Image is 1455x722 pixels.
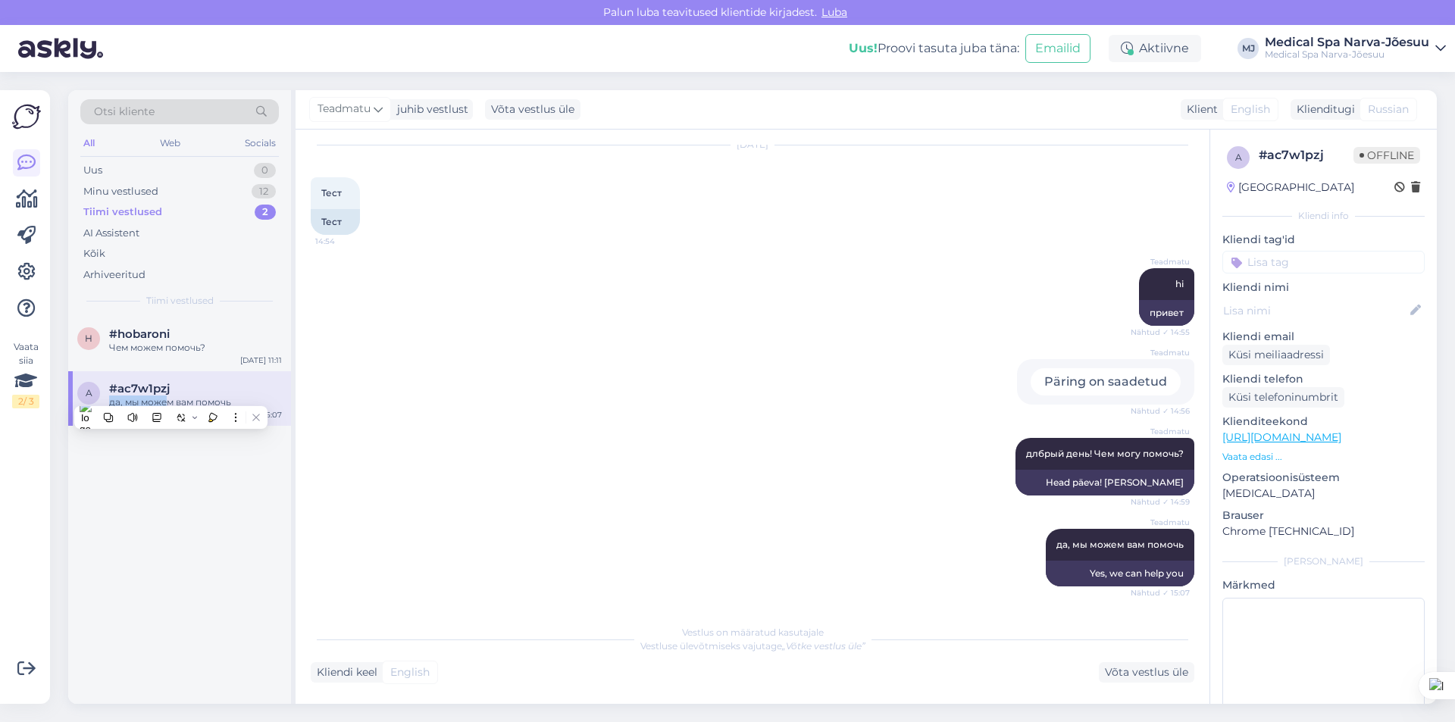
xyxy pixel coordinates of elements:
div: Kliendi keel [311,664,377,680]
span: Offline [1353,147,1420,164]
span: Teadmatu [1133,256,1190,267]
div: Head päeva! [PERSON_NAME] [1015,470,1194,495]
div: # ac7w1pzj [1259,146,1353,164]
div: Küsi telefoninumbrit [1222,387,1344,408]
span: English [1231,102,1270,117]
span: да, мы можем вам помочь [1056,539,1184,550]
div: Uus [83,163,102,178]
span: Nähtud ✓ 14:59 [1131,496,1190,508]
span: Luba [817,5,852,19]
span: Vestluse ülevõtmiseks vajutage [640,640,865,652]
div: MJ [1238,38,1259,59]
img: Askly Logo [12,102,41,131]
div: Päring on saadetud [1031,368,1181,395]
input: Lisa tag [1222,251,1425,273]
span: #ac7w1pzj [109,382,170,395]
div: Чем можем помочь? [109,341,282,355]
div: [DATE] [311,138,1194,152]
span: Otsi kliente [94,104,155,120]
p: Kliendi email [1222,329,1425,345]
div: Socials [242,133,279,153]
p: Vaata edasi ... [1222,450,1425,464]
span: длбрый день! Чем могу помочь? [1026,448,1184,459]
span: Vestlus on määratud kasutajale [682,627,824,638]
span: hi [1175,278,1184,289]
span: Russian [1368,102,1409,117]
div: All [80,133,98,153]
span: Nähtud ✓ 14:56 [1131,405,1190,417]
span: Tiimi vestlused [146,294,214,308]
span: Nähtud ✓ 15:07 [1131,587,1190,599]
a: Medical Spa Narva-JõesuuMedical Spa Narva-Jõesuu [1265,36,1446,61]
div: Тест [311,209,360,235]
div: Kõik [83,246,105,261]
div: Klient [1181,102,1218,117]
span: Teadmatu [1133,347,1190,358]
span: h [85,333,92,344]
div: [GEOGRAPHIC_DATA] [1227,180,1354,195]
div: AI Assistent [83,226,139,241]
span: Teadmatu [1133,517,1190,528]
b: Uus! [849,41,878,55]
div: Minu vestlused [83,184,158,199]
div: да, мы можем вам помочь [109,395,282,409]
div: Vaata siia [12,340,39,408]
div: 2 / 3 [12,395,39,408]
span: Teadmatu [318,101,371,117]
div: Kliendi info [1222,209,1425,223]
span: Тест [321,187,342,198]
div: juhib vestlust [391,102,468,117]
span: 14:54 [315,236,372,247]
div: Aktiivne [1109,35,1201,62]
div: Küsi meiliaadressi [1222,345,1330,365]
div: Võta vestlus üle [1099,662,1194,683]
div: 0 [254,163,276,178]
p: Chrome [TECHNICAL_ID] [1222,524,1425,539]
div: 12 [252,184,276,199]
p: Brauser [1222,508,1425,524]
span: Nähtud ✓ 14:55 [1131,327,1190,338]
div: 2 [255,205,276,220]
div: Tiimi vestlused [83,205,162,220]
p: Kliendi nimi [1222,280,1425,295]
a: [URL][DOMAIN_NAME] [1222,430,1341,444]
div: Medical Spa Narva-Jõesuu [1265,36,1429,48]
p: Kliendi telefon [1222,371,1425,387]
div: Medical Spa Narva-Jõesuu [1265,48,1429,61]
div: Proovi tasuta juba täna: [849,39,1019,58]
p: Märkmed [1222,577,1425,593]
div: [PERSON_NAME] [1222,555,1425,568]
p: [MEDICAL_DATA] [1222,486,1425,502]
p: Kliendi tag'id [1222,232,1425,248]
p: Klienditeekond [1222,414,1425,430]
input: Lisa nimi [1223,302,1407,319]
div: [DATE] 11:11 [240,355,282,366]
div: Klienditugi [1291,102,1355,117]
div: привет [1139,300,1194,326]
i: „Võtke vestlus üle” [782,640,865,652]
button: Emailid [1025,34,1090,63]
div: Arhiveeritud [83,267,145,283]
p: Operatsioonisüsteem [1222,470,1425,486]
span: a [86,387,92,399]
div: Web [157,133,183,153]
span: a [1235,152,1242,163]
span: Teadmatu [1133,426,1190,437]
span: #hobaroni [109,327,170,341]
div: Võta vestlus üle [485,99,580,120]
div: Yes, we can help you [1046,561,1194,586]
span: English [390,664,430,680]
